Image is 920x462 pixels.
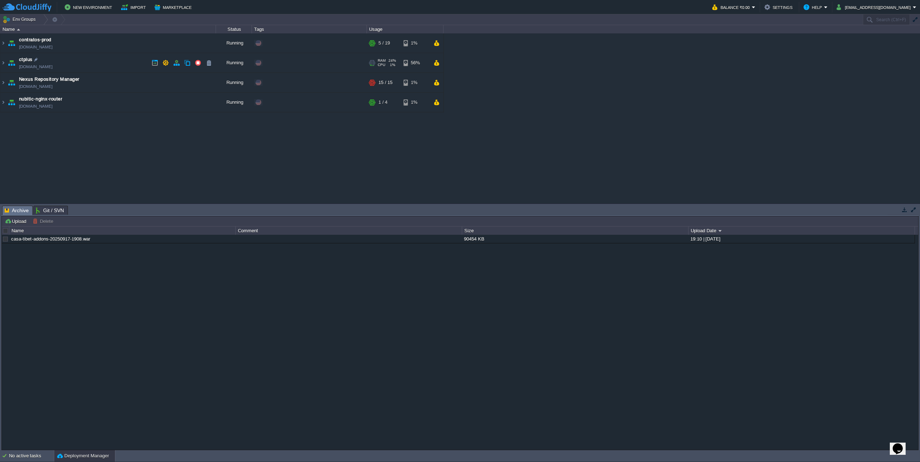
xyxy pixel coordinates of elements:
div: Name [1,25,216,33]
button: [EMAIL_ADDRESS][DOMAIN_NAME] [837,3,913,11]
img: AMDAwAAAACH5BAEAAAAALAAAAAABAAEAAAICRAEAOw== [6,93,17,112]
button: Upload [5,218,28,224]
div: 1 / 4 [378,93,387,112]
div: 15 / 15 [378,73,392,92]
button: New Environment [65,3,114,11]
button: Help [804,3,824,11]
div: Name [10,227,235,235]
div: Upload Date [689,227,915,235]
img: AMDAwAAAACH5BAEAAAAALAAAAAABAAEAAAICRAEAOw== [0,73,6,92]
div: 1% [404,93,427,112]
div: Running [216,53,252,73]
a: [DOMAIN_NAME] [19,43,52,51]
img: AMDAwAAAACH5BAEAAAAALAAAAAABAAEAAAICRAEAOw== [0,53,6,73]
img: AMDAwAAAACH5BAEAAAAALAAAAAABAAEAAAICRAEAOw== [6,73,17,92]
span: Archive [5,206,29,215]
button: Delete [33,218,55,224]
span: 24% [388,59,396,63]
button: Balance ₹0.00 [712,3,752,11]
img: AMDAwAAAACH5BAEAAAAALAAAAAABAAEAAAICRAEAOw== [6,53,17,73]
div: Running [216,33,252,53]
a: casa-tibet-addons-20250917-1908.war [11,236,90,242]
img: AMDAwAAAACH5BAEAAAAALAAAAAABAAEAAAICRAEAOw== [0,33,6,53]
div: 1% [404,73,427,92]
img: AMDAwAAAACH5BAEAAAAALAAAAAABAAEAAAICRAEAOw== [0,93,6,112]
div: 1% [404,33,427,53]
div: Status [216,25,252,33]
a: [DOMAIN_NAME] [19,103,52,110]
span: Git / SVN [36,206,64,215]
span: 1% [388,63,395,67]
div: No active tasks [9,450,54,462]
a: [DOMAIN_NAME] [19,83,52,90]
img: CloudJiffy [3,3,51,12]
img: AMDAwAAAACH5BAEAAAAALAAAAAABAAEAAAICRAEAOw== [6,33,17,53]
a: contratos-prod [19,36,51,43]
div: 5 / 19 [378,33,390,53]
button: Deployment Manager [57,452,109,459]
button: Marketplace [155,3,194,11]
img: AMDAwAAAACH5BAEAAAAALAAAAAABAAEAAAICRAEAOw== [17,29,20,31]
a: ctplus [19,56,33,63]
div: 56% [404,53,427,73]
iframe: chat widget [890,433,913,455]
div: Size [463,227,688,235]
button: Env Groups [3,14,38,24]
div: Comment [236,227,462,235]
span: RAM [378,59,386,63]
a: [DOMAIN_NAME] [19,63,52,70]
div: Running [216,93,252,112]
div: 90454 KB [462,235,688,243]
span: CPU [378,63,385,67]
div: Tags [252,25,367,33]
div: 19:10 | [DATE] [689,235,914,243]
div: Usage [367,25,443,33]
button: Settings [764,3,795,11]
a: nubitic-nginx-router [19,95,62,103]
a: Nexus Repository Manager [19,76,79,83]
button: Import [121,3,148,11]
div: Running [216,73,252,92]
